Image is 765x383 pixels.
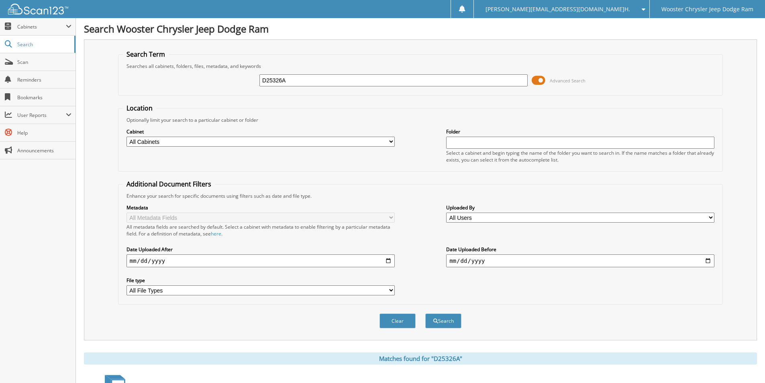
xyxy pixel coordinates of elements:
legend: Additional Document Filters [122,180,215,188]
img: scan123-logo-white.svg [8,4,68,14]
span: Announcements [17,147,71,154]
label: Metadata [126,204,395,211]
label: Uploaded By [446,204,714,211]
div: Optionally limit your search to a particular cabinet or folder [122,117,718,123]
label: Date Uploaded Before [446,246,714,253]
legend: Search Term [122,50,169,59]
div: Select a cabinet and begin typing the name of the folder you want to search in. If the name match... [446,150,714,163]
legend: Location [122,104,157,113]
span: Reminders [17,76,71,83]
span: Advanced Search [550,78,585,84]
label: Folder [446,128,714,135]
div: All metadata fields are searched by default. Select a cabinet with metadata to enable filtering b... [126,223,395,237]
div: Searches all cabinets, folders, files, metadata, and keywords [122,63,718,70]
input: end [446,254,714,267]
label: File type [126,277,395,284]
span: Search [17,41,70,48]
span: Bookmarks [17,94,71,101]
span: Help [17,129,71,136]
label: Date Uploaded After [126,246,395,253]
span: [PERSON_NAME][EMAIL_ADDRESS][DOMAIN_NAME] H. [486,7,630,12]
span: Wooster Chrysler Jeep Dodge Ram [661,7,753,12]
a: here [211,230,221,237]
span: Cabinets [17,23,66,30]
div: Matches found for "D25326A" [84,352,757,365]
input: start [126,254,395,267]
div: Enhance your search for specific documents using filters such as date and file type. [122,193,718,199]
button: Clear [379,313,416,328]
h1: Search Wooster Chrysler Jeep Dodge Ram [84,22,757,35]
button: Search [425,313,461,328]
span: Scan [17,59,71,66]
span: User Reports [17,112,66,119]
label: Cabinet [126,128,395,135]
